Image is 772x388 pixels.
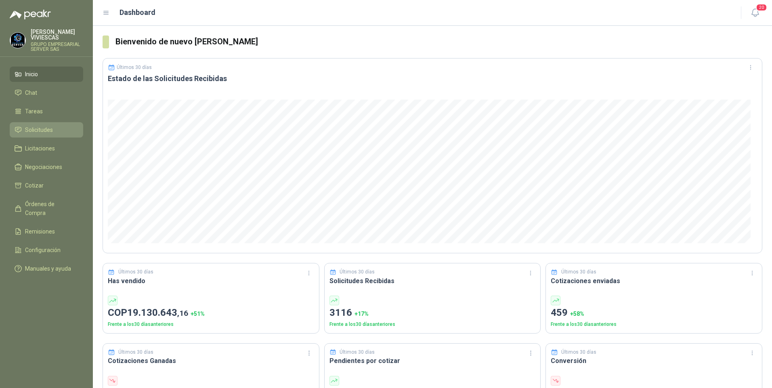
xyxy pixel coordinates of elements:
[551,356,757,366] h3: Conversión
[25,88,37,97] span: Chat
[108,276,314,286] h3: Has vendido
[329,356,536,366] h3: Pendientes por cotizar
[355,311,369,317] span: + 17 %
[10,85,83,100] a: Chat
[561,348,596,356] p: Últimos 30 días
[25,181,44,190] span: Cotizar
[10,224,83,239] a: Remisiones
[329,305,536,321] p: 3116
[25,70,38,79] span: Inicio
[10,196,83,221] a: Órdenes de Compra
[177,309,188,318] span: ,16
[118,348,153,356] p: Últimos 30 días
[108,305,314,321] p: COP
[117,65,152,70] p: Últimos 30 días
[31,29,83,40] p: [PERSON_NAME] VIVIESCAS
[115,35,762,48] h3: Bienvenido de nuevo [PERSON_NAME]
[551,276,757,286] h3: Cotizaciones enviadas
[108,356,314,366] h3: Cotizaciones Ganadas
[10,67,83,82] a: Inicio
[25,125,53,134] span: Solicitudes
[10,242,83,258] a: Configuración
[551,305,757,321] p: 459
[25,227,55,236] span: Remisiones
[120,7,155,18] h1: Dashboard
[10,104,83,119] a: Tareas
[561,268,596,276] p: Últimos 30 días
[10,141,83,156] a: Licitaciones
[108,74,757,83] h3: Estado de las Solicitudes Recibidas
[25,264,71,273] span: Manuales y ayuda
[31,42,83,52] p: GRUPO EMPRESARIAL SERVER SAS
[10,159,83,175] a: Negociaciones
[10,122,83,138] a: Solicitudes
[10,10,51,19] img: Logo peakr
[25,144,55,153] span: Licitaciones
[191,311,205,317] span: + 51 %
[25,163,62,171] span: Negociaciones
[340,348,375,356] p: Últimos 30 días
[25,200,76,217] span: Órdenes de Compra
[10,33,25,48] img: Company Logo
[10,178,83,193] a: Cotizar
[551,321,757,328] p: Frente a los 30 días anteriores
[756,4,767,11] span: 20
[25,107,43,116] span: Tareas
[25,246,61,254] span: Configuración
[108,321,314,328] p: Frente a los 30 días anteriores
[329,321,536,328] p: Frente a los 30 días anteriores
[118,268,153,276] p: Últimos 30 días
[10,261,83,276] a: Manuales y ayuda
[329,276,536,286] h3: Solicitudes Recibidas
[748,6,762,20] button: 20
[127,307,188,318] span: 19.130.643
[570,311,584,317] span: + 58 %
[340,268,375,276] p: Últimos 30 días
